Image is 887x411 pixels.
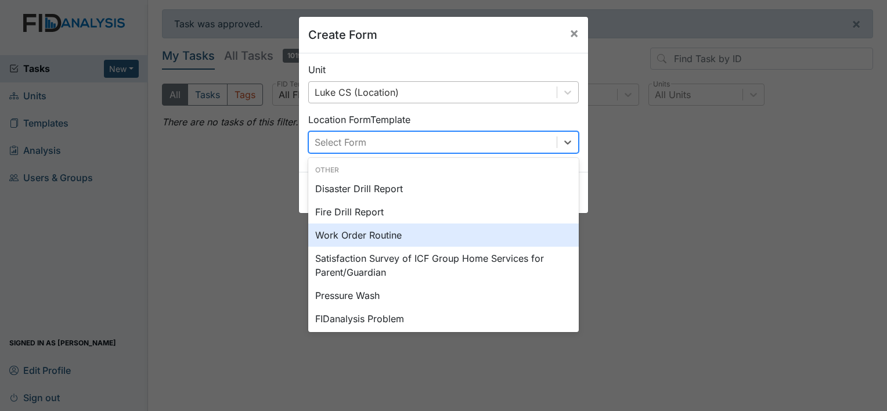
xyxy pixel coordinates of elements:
[315,85,399,99] div: Luke CS (Location)
[308,63,326,77] label: Unit
[308,330,579,354] div: HVAC PM
[308,177,579,200] div: Disaster Drill Report
[308,26,377,44] h5: Create Form
[308,113,410,127] label: Location Form Template
[308,200,579,223] div: Fire Drill Report
[308,223,579,247] div: Work Order Routine
[308,165,579,175] div: Other
[569,24,579,41] span: ×
[308,307,579,330] div: FIDanalysis Problem
[308,247,579,284] div: Satisfaction Survey of ICF Group Home Services for Parent/Guardian
[560,17,588,49] button: Close
[315,135,366,149] div: Select Form
[308,284,579,307] div: Pressure Wash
